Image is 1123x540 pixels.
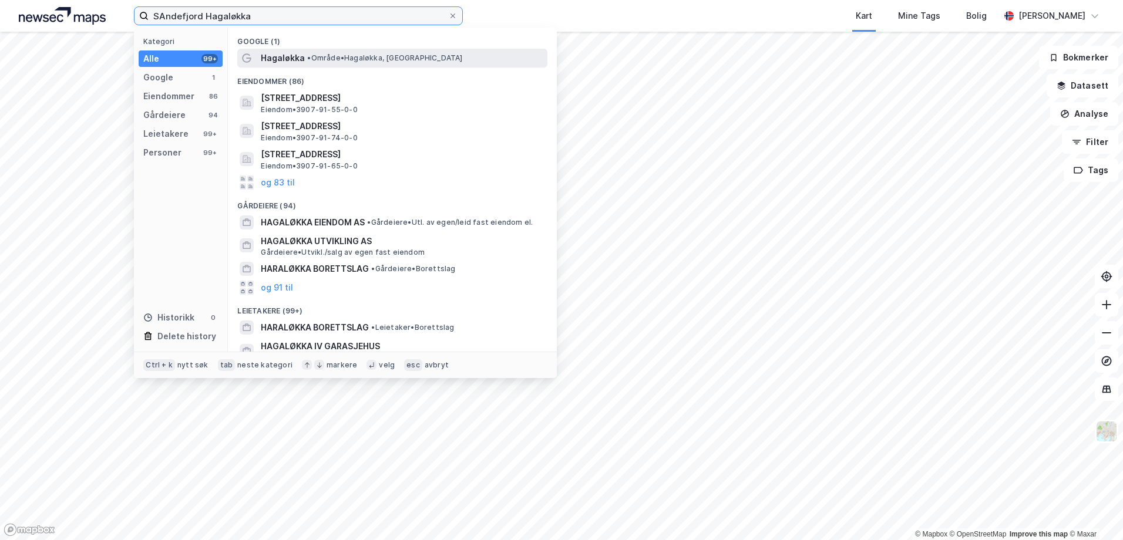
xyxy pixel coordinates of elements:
[327,360,357,370] div: markere
[371,323,454,332] span: Leietaker • Borettslag
[307,53,311,62] span: •
[157,329,216,343] div: Delete history
[425,360,449,370] div: avbryt
[856,9,872,23] div: Kart
[19,7,106,25] img: logo.a4113a55bc3d86da70a041830d287a7e.svg
[218,359,236,371] div: tab
[1018,9,1085,23] div: [PERSON_NAME]
[261,133,357,143] span: Eiendom • 3907-91-74-0-0
[261,91,543,105] span: [STREET_ADDRESS]
[261,51,305,65] span: Hagaløkka
[237,360,292,370] div: neste kategori
[898,9,940,23] div: Mine Tags
[209,92,218,101] div: 86
[1095,420,1118,443] img: Z
[966,9,987,23] div: Bolig
[261,234,543,248] span: HAGALØKKA UTVIKLING AS
[143,52,159,66] div: Alle
[261,248,425,257] span: Gårdeiere • Utvikl./salg av egen fast eiendom
[143,146,181,160] div: Personer
[261,119,543,133] span: [STREET_ADDRESS]
[1062,130,1118,154] button: Filter
[261,215,365,230] span: HAGALØKKA EIENDOM AS
[1050,102,1118,126] button: Analyse
[307,53,462,63] span: Område • Hagaløkka, [GEOGRAPHIC_DATA]
[261,281,293,295] button: og 91 til
[915,530,947,538] a: Mapbox
[371,264,375,273] span: •
[1064,158,1118,182] button: Tags
[950,530,1007,538] a: OpenStreetMap
[149,7,448,25] input: Søk på adresse, matrikkel, gårdeiere, leietakere eller personer
[367,218,533,227] span: Gårdeiere • Utl. av egen/leid fast eiendom el.
[201,129,218,139] div: 99+
[261,262,369,276] span: HARALØKKA BORETTSLAG
[379,360,395,370] div: velg
[371,264,455,274] span: Gårdeiere • Borettslag
[228,297,557,318] div: Leietakere (99+)
[228,192,557,213] div: Gårdeiere (94)
[261,320,369,335] span: HARALØKKA BORETTSLAG
[261,339,543,353] span: HAGALØKKA IV GARASJEHUS
[201,148,218,157] div: 99+
[4,523,55,536] a: Mapbox homepage
[1064,484,1123,540] div: Kontrollprogram for chat
[1047,74,1118,97] button: Datasett
[371,323,375,332] span: •
[228,28,557,49] div: Google (1)
[261,147,543,161] span: [STREET_ADDRESS]
[143,127,189,141] div: Leietakere
[1064,484,1123,540] iframe: Chat Widget
[177,360,209,370] div: nytt søk
[209,73,218,82] div: 1
[1039,46,1118,69] button: Bokmerker
[209,313,218,322] div: 0
[143,359,175,371] div: Ctrl + k
[261,176,295,190] button: og 83 til
[201,54,218,63] div: 99+
[367,218,371,227] span: •
[261,161,357,171] span: Eiendom • 3907-91-65-0-0
[404,359,422,371] div: esc
[228,67,557,89] div: Eiendommer (86)
[143,310,194,325] div: Historikk
[1010,530,1068,538] a: Improve this map
[143,70,173,85] div: Google
[261,105,357,114] span: Eiendom • 3907-91-55-0-0
[143,89,194,103] div: Eiendommer
[143,37,223,46] div: Kategori
[209,110,218,120] div: 94
[143,108,186,122] div: Gårdeiere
